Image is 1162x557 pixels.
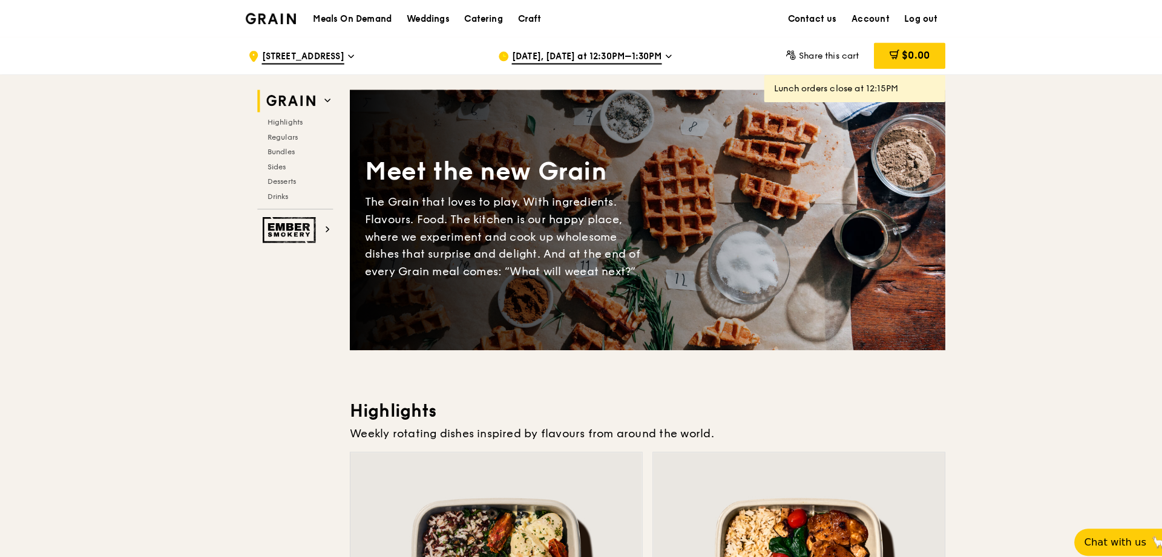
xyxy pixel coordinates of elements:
[755,80,913,93] div: Lunch orders close at 12:15PM
[505,1,528,37] div: Craft
[397,1,439,37] div: Weddings
[261,173,289,181] span: Desserts
[780,50,838,60] span: Share this cart
[566,258,620,272] span: eat next?”
[446,1,498,37] a: Catering
[255,50,336,63] span: [STREET_ADDRESS]
[498,1,536,37] a: Craft
[256,212,312,237] img: Ember Smokery web logo
[824,1,875,37] a: Account
[256,88,312,109] img: Grain web logo
[1123,522,1138,536] span: 🦙
[356,151,632,184] div: Meet the new Grain
[341,390,922,412] h3: Highlights
[1048,516,1147,542] button: Chat with us🦙
[261,115,295,123] span: Highlights
[261,144,287,152] span: Bundles
[761,1,824,37] a: Contact us
[356,189,632,273] div: The Grain that loves to play. With ingredients. Flavours. Food. The kitchen is our happy place, w...
[261,187,281,196] span: Drinks
[341,414,922,431] div: Weekly rotating dishes inspired by flavours from around the world.
[1058,522,1118,536] span: Chat with us
[390,1,446,37] a: Weddings
[261,158,279,167] span: Sides
[261,129,290,138] span: Regulars
[875,1,922,37] a: Log out
[499,50,646,63] span: [DATE], [DATE] at 12:30PM–1:30PM
[880,48,907,60] span: $0.00
[453,1,491,37] div: Catering
[306,13,382,25] h1: Meals On Demand
[240,13,289,24] img: Grain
